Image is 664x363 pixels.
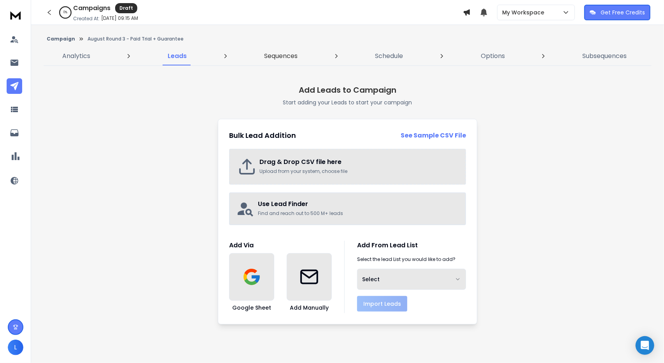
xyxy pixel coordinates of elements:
a: Analytics [58,47,95,65]
p: My Workspace [502,9,547,16]
h3: Google Sheet [232,304,271,312]
p: Options [481,51,505,61]
p: Subsequences [582,51,627,61]
p: Created At: [73,16,100,22]
span: Select [362,275,380,283]
h1: Campaigns [73,4,110,13]
p: Schedule [375,51,403,61]
h2: Bulk Lead Addition [229,130,296,141]
p: Get Free Credits [601,9,645,16]
a: Subsequences [578,47,631,65]
button: Campaign [47,36,75,42]
p: August Round 3 - Paid Trial + Guarantee [88,36,184,42]
p: Select the lead List you would like to add? [357,256,456,263]
h2: Drag & Drop CSV file here [259,157,457,167]
p: Find and reach out to 500 M+ leads [258,210,459,217]
p: Sequences [264,51,298,61]
h2: Use Lead Finder [258,199,459,209]
a: Sequences [259,47,302,65]
div: Draft [115,3,137,13]
img: logo [8,8,23,22]
p: Analytics [62,51,90,61]
p: Start adding your Leads to start your campaign [283,99,412,106]
button: L [8,340,23,355]
p: Upload from your system, choose file [259,168,457,174]
h1: Add Leads to Campaign [299,85,396,95]
a: Options [476,47,510,65]
button: Get Free Credits [584,5,650,20]
h1: Add From Lead List [357,241,466,250]
p: Leads [168,51,187,61]
p: 0 % [63,10,67,15]
a: See Sample CSV File [401,131,466,140]
a: Schedule [371,47,408,65]
h3: Add Manually [290,304,329,312]
a: Leads [163,47,191,65]
div: Open Intercom Messenger [636,336,654,355]
h1: Add Via [229,241,332,250]
p: [DATE] 09:15 AM [101,15,138,21]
